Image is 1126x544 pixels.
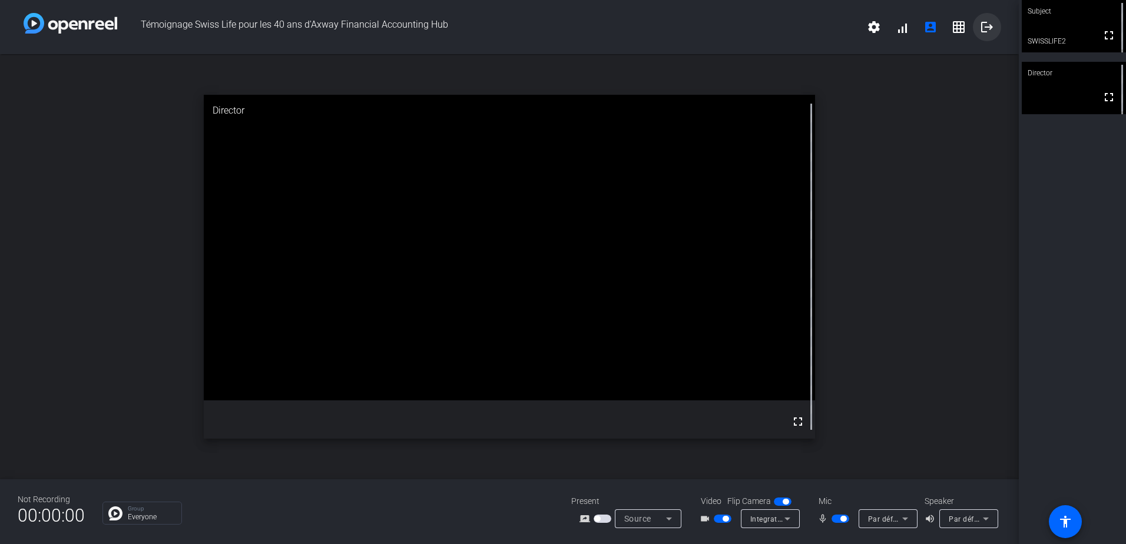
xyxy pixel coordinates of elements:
p: Everyone [128,513,175,520]
button: signal_cellular_alt [888,13,916,41]
mat-icon: mic_none [817,512,832,526]
mat-icon: settings [867,20,881,34]
img: white-gradient.svg [24,13,117,34]
mat-icon: grid_on [952,20,966,34]
div: Mic [807,495,925,507]
mat-icon: logout [980,20,994,34]
span: 00:00:00 [18,501,85,530]
img: Chat Icon [108,506,122,520]
div: Speaker [925,495,995,507]
div: Not Recording [18,493,85,506]
mat-icon: screen_share_outline [579,512,594,526]
div: Present [571,495,689,507]
div: Director [204,95,815,127]
mat-icon: accessibility [1058,515,1072,529]
mat-icon: fullscreen [791,414,805,429]
mat-icon: volume_up [925,512,939,526]
mat-icon: fullscreen [1102,90,1116,104]
span: Source [624,514,651,523]
mat-icon: fullscreen [1102,28,1116,42]
span: Integrated Camera (04f2:b71c) [750,514,857,523]
span: Flip Camera [727,495,771,507]
mat-icon: videocam_outline [700,512,714,526]
div: Director [1022,62,1126,84]
span: Par défaut - Haut-parleurs (Realtek(R) Audio) [949,514,1104,523]
span: Video [701,495,721,507]
mat-icon: account_box [923,20,938,34]
span: Témoignage Swiss Life pour les 40 ans d'Axway Financial Accounting Hub [117,13,860,41]
p: Group [128,506,175,512]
